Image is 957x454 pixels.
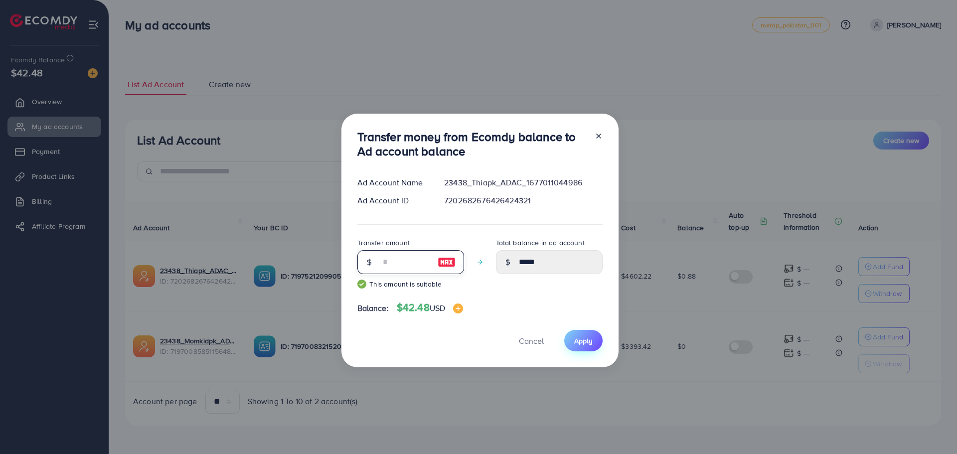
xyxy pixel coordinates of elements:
span: USD [430,303,445,313]
span: Apply [574,336,593,346]
h4: $42.48 [397,302,463,314]
span: Cancel [519,335,544,346]
div: Ad Account Name [349,177,437,188]
div: 7202682676426424321 [436,195,610,206]
img: guide [357,280,366,289]
label: Total balance in ad account [496,238,585,248]
h3: Transfer money from Ecomdy balance to Ad account balance [357,130,587,158]
small: This amount is suitable [357,279,464,289]
button: Cancel [506,330,556,351]
div: Ad Account ID [349,195,437,206]
button: Apply [564,330,603,351]
div: 23438_Thiapk_ADAC_1677011044986 [436,177,610,188]
img: image [453,303,463,313]
img: image [438,256,456,268]
iframe: Chat [915,409,950,447]
span: Balance: [357,303,389,314]
label: Transfer amount [357,238,410,248]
